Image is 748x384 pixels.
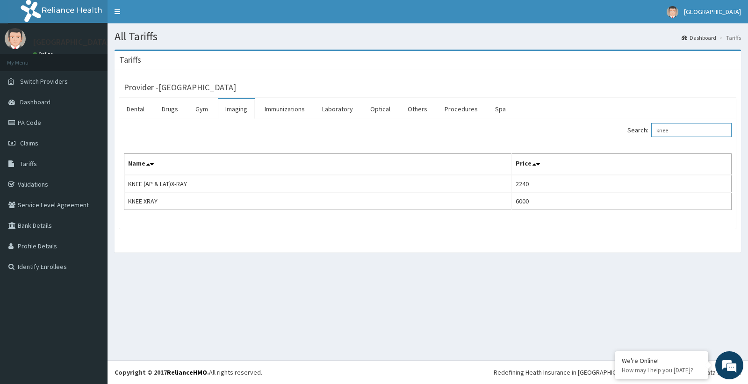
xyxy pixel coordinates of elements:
a: Procedures [437,99,485,119]
th: Price [512,154,732,175]
label: Search: [627,123,732,137]
a: Dental [119,99,152,119]
td: 2240 [512,175,732,193]
a: Online [33,51,55,58]
td: KNEE XRAY [124,193,512,210]
input: Search: [651,123,732,137]
p: How may I help you today? [622,366,701,374]
div: We're Online! [622,356,701,365]
img: User Image [5,28,26,49]
a: Optical [363,99,398,119]
a: Spa [488,99,513,119]
span: [GEOGRAPHIC_DATA] [684,7,741,16]
span: We're online! [54,118,129,212]
h3: Tariffs [119,56,141,64]
td: 6000 [512,193,732,210]
span: Dashboard [20,98,50,106]
div: Minimize live chat window [153,5,176,27]
p: [GEOGRAPHIC_DATA] [33,38,110,46]
div: Chat with us now [49,52,157,65]
a: Laboratory [315,99,360,119]
span: Switch Providers [20,77,68,86]
textarea: Type your message and hit 'Enter' [5,255,178,288]
td: KNEE (AP & LAT)X-RAY [124,175,512,193]
img: User Image [667,6,678,18]
div: Redefining Heath Insurance in [GEOGRAPHIC_DATA] using Telemedicine and Data Science! [494,368,741,377]
th: Name [124,154,512,175]
a: Drugs [154,99,186,119]
li: Tariffs [717,34,741,42]
h1: All Tariffs [115,30,741,43]
a: Gym [188,99,216,119]
img: d_794563401_company_1708531726252_794563401 [17,47,38,70]
span: Tariffs [20,159,37,168]
h3: Provider - [GEOGRAPHIC_DATA] [124,83,236,92]
a: RelianceHMO [167,368,207,377]
span: Claims [20,139,38,147]
a: Others [400,99,435,119]
a: Dashboard [682,34,716,42]
strong: Copyright © 2017 . [115,368,209,377]
footer: All rights reserved. [108,360,748,384]
a: Immunizations [257,99,312,119]
a: Imaging [218,99,255,119]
